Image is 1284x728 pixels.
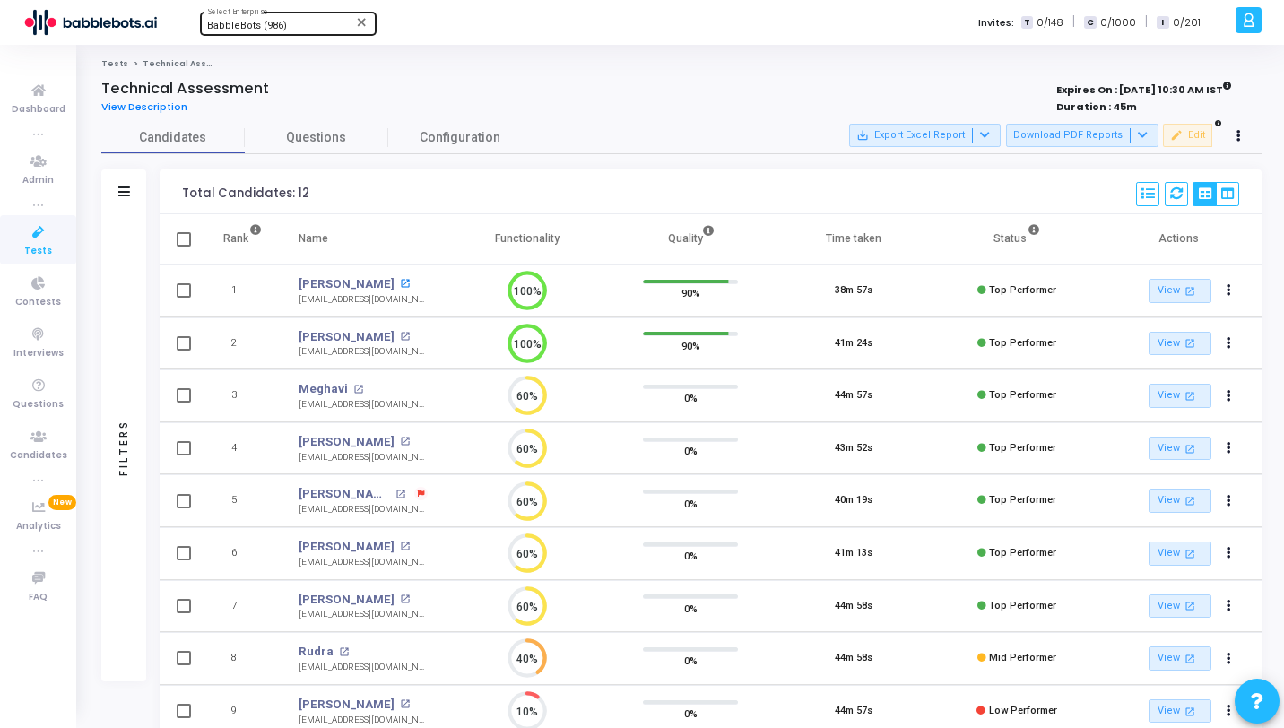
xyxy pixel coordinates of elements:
[1098,214,1262,264] th: Actions
[681,284,700,302] span: 90%
[835,441,872,456] div: 43m 52s
[1183,335,1198,351] mat-icon: open_in_new
[299,433,395,451] a: [PERSON_NAME]
[13,397,64,412] span: Questions
[299,556,428,569] div: [EMAIL_ADDRESS][DOMAIN_NAME]
[10,448,67,464] span: Candidates
[989,337,1056,349] span: Top Performer
[24,244,52,259] span: Tests
[1084,16,1096,30] span: C
[299,696,395,714] a: [PERSON_NAME]
[1100,15,1136,30] span: 0/1000
[204,264,281,317] td: 1
[400,699,410,709] mat-icon: open_in_new
[1183,441,1198,456] mat-icon: open_in_new
[420,128,500,147] span: Configuration
[978,15,1014,30] label: Invites:
[204,317,281,370] td: 2
[299,608,428,621] div: [EMAIL_ADDRESS][DOMAIN_NAME]
[1021,16,1033,30] span: T
[204,580,281,633] td: 7
[826,229,881,248] div: Time taken
[29,590,48,605] span: FAQ
[1149,384,1211,408] a: View
[400,594,410,604] mat-icon: open_in_new
[684,494,698,512] span: 0%
[1173,15,1201,30] span: 0/201
[684,705,698,723] span: 0%
[355,15,369,30] mat-icon: Clear
[856,129,869,142] mat-icon: save_alt
[22,173,54,188] span: Admin
[299,345,428,359] div: [EMAIL_ADDRESS][DOMAIN_NAME]
[395,490,405,499] mat-icon: open_in_new
[13,346,64,361] span: Interviews
[245,128,388,147] span: Questions
[1217,279,1242,304] button: Actions
[835,336,872,351] div: 41m 24s
[835,651,872,666] div: 44m 58s
[15,295,61,310] span: Contests
[204,527,281,580] td: 6
[204,632,281,685] td: 8
[101,58,1262,70] nav: breadcrumb
[101,58,128,69] a: Tests
[989,284,1056,296] span: Top Performer
[835,388,872,403] div: 44m 57s
[989,600,1056,611] span: Top Performer
[1217,436,1242,461] button: Actions
[681,336,700,354] span: 90%
[1217,542,1242,567] button: Actions
[1072,13,1075,31] span: |
[16,519,61,534] span: Analytics
[1183,704,1198,719] mat-icon: open_in_new
[835,546,872,561] div: 41m 13s
[299,398,428,412] div: [EMAIL_ADDRESS][DOMAIN_NAME]
[299,380,348,398] a: Meghavi
[989,705,1057,716] span: Low Performer
[1217,489,1242,514] button: Actions
[1037,15,1063,30] span: 0/148
[1145,13,1148,31] span: |
[299,538,395,556] a: [PERSON_NAME]
[204,422,281,475] td: 4
[339,647,349,657] mat-icon: open_in_new
[1163,124,1212,147] button: Edit
[1056,100,1137,114] strong: Duration : 45m
[1149,489,1211,513] a: View
[1149,437,1211,461] a: View
[989,652,1056,663] span: Mid Performer
[299,229,328,248] div: Name
[299,661,428,674] div: [EMAIL_ADDRESS][DOMAIN_NAME]
[835,704,872,719] div: 44m 57s
[989,389,1056,401] span: Top Performer
[299,485,391,503] a: [PERSON_NAME]
[1183,598,1198,613] mat-icon: open_in_new
[989,494,1056,506] span: Top Performer
[299,451,428,464] div: [EMAIL_ADDRESS][DOMAIN_NAME]
[12,102,65,117] span: Dashboard
[400,279,410,289] mat-icon: open_in_new
[400,437,410,446] mat-icon: open_in_new
[204,214,281,264] th: Rank
[1217,594,1242,619] button: Actions
[22,4,157,40] img: logo
[1183,493,1198,508] mat-icon: open_in_new
[835,599,872,614] div: 44m 58s
[1149,542,1211,566] a: View
[446,214,609,264] th: Functionality
[684,599,698,617] span: 0%
[204,474,281,527] td: 5
[182,186,309,201] div: Total Candidates: 12
[143,58,247,69] span: Technical Assessment
[400,542,410,551] mat-icon: open_in_new
[684,547,698,565] span: 0%
[299,328,395,346] a: [PERSON_NAME]
[299,293,428,307] div: [EMAIL_ADDRESS][DOMAIN_NAME]
[1149,594,1211,619] a: View
[1183,651,1198,666] mat-icon: open_in_new
[684,442,698,460] span: 0%
[299,714,428,727] div: [EMAIL_ADDRESS][DOMAIN_NAME]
